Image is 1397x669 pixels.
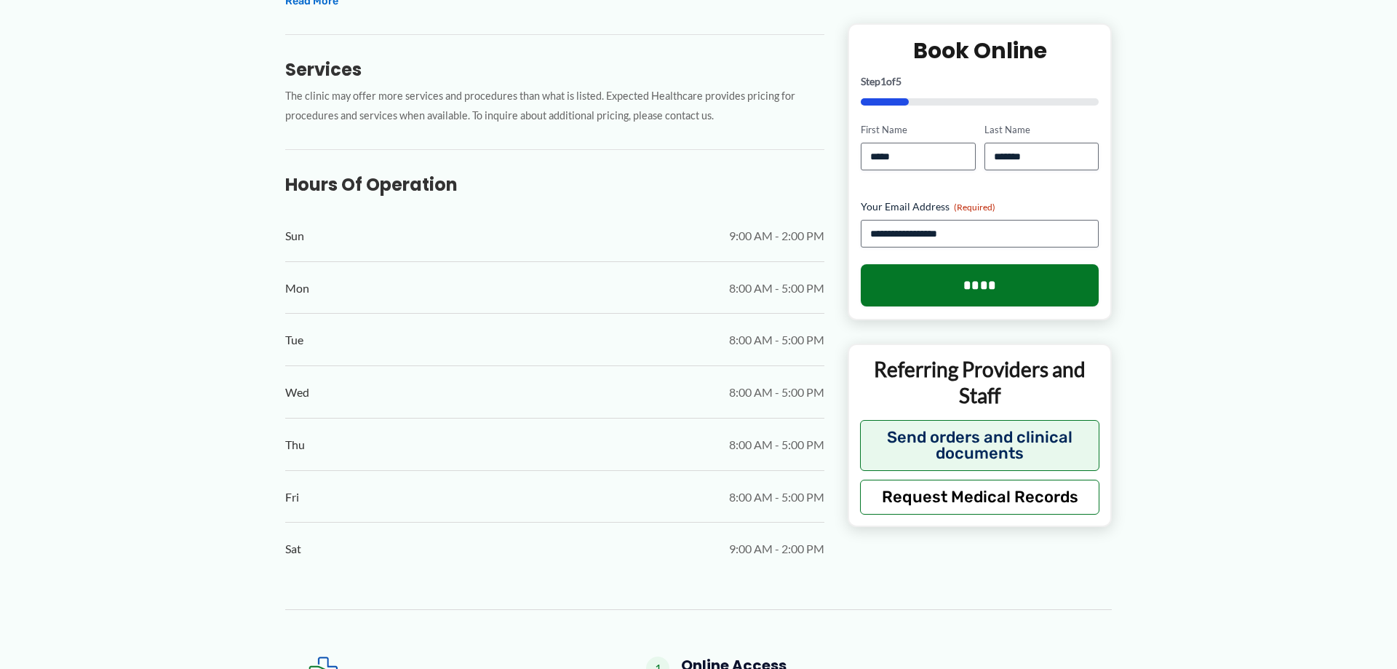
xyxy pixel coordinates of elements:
[880,75,886,87] span: 1
[285,87,824,126] p: The clinic may offer more services and procedures than what is listed. Expected Healthcare provid...
[861,199,1099,214] label: Your Email Address
[285,58,824,81] h3: Services
[954,202,995,213] span: (Required)
[285,538,301,560] span: Sat
[285,329,303,351] span: Tue
[285,173,824,196] h3: Hours of Operation
[729,486,824,508] span: 8:00 AM - 5:00 PM
[860,479,1099,514] button: Request Medical Records
[861,123,975,137] label: First Name
[729,277,824,299] span: 8:00 AM - 5:00 PM
[860,419,1099,470] button: Send orders and clinical documents
[285,381,309,403] span: Wed
[729,329,824,351] span: 8:00 AM - 5:00 PM
[984,123,1099,137] label: Last Name
[729,434,824,456] span: 8:00 AM - 5:00 PM
[285,434,305,456] span: Thu
[896,75,902,87] span: 5
[861,76,1099,87] p: Step of
[729,538,824,560] span: 9:00 AM - 2:00 PM
[861,36,1099,65] h2: Book Online
[285,486,299,508] span: Fri
[729,225,824,247] span: 9:00 AM - 2:00 PM
[860,356,1099,409] p: Referring Providers and Staff
[729,381,824,403] span: 8:00 AM - 5:00 PM
[285,225,304,247] span: Sun
[285,277,309,299] span: Mon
